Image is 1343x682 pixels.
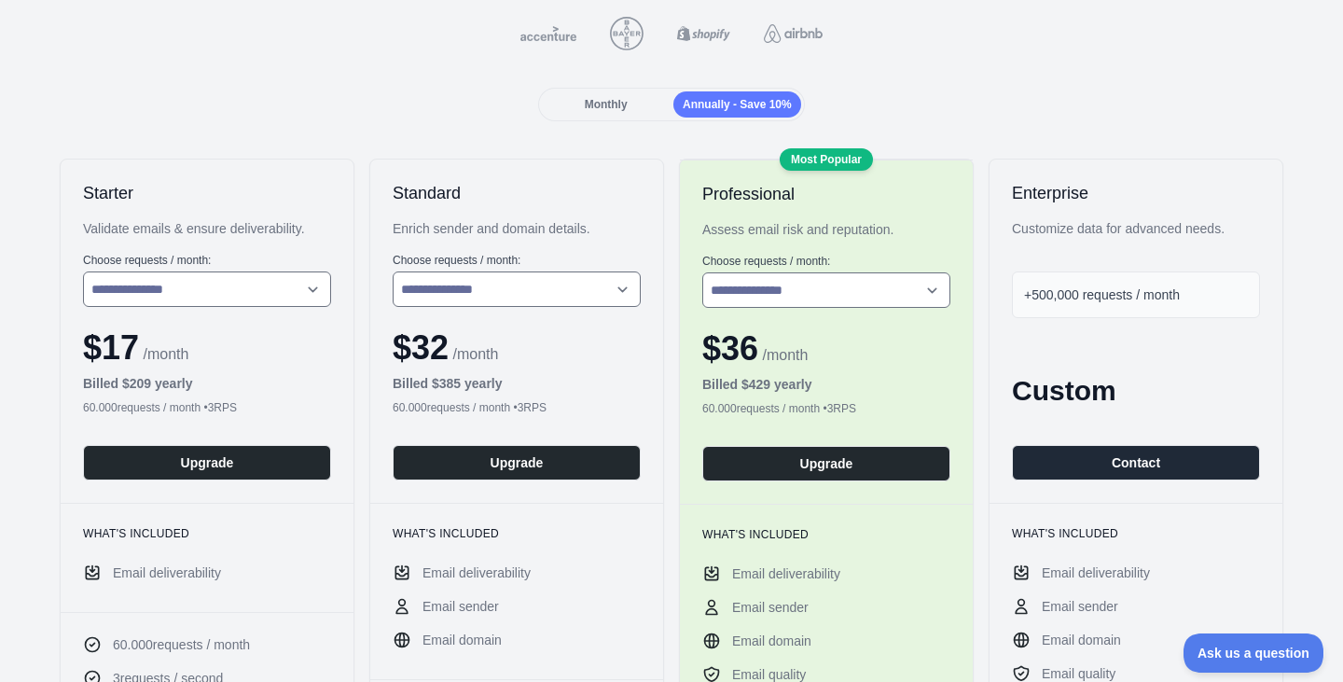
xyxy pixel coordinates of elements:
[449,346,498,362] span: / month
[702,329,758,368] span: $ 36
[702,377,812,392] b: Billed $ 429 yearly
[1184,633,1324,673] iframe: Toggle Customer Support
[1012,375,1116,406] span: Custom
[393,376,503,391] b: Billed $ 385 yearly
[758,347,808,363] span: / month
